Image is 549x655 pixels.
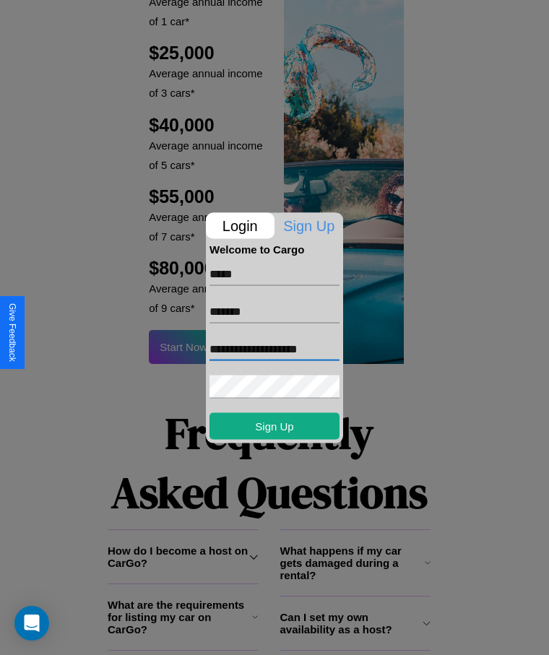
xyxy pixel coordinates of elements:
button: Sign Up [209,412,340,439]
p: Sign Up [275,212,344,238]
div: Open Intercom Messenger [14,606,49,641]
div: Give Feedback [7,303,17,362]
h4: Welcome to Cargo [209,243,340,255]
p: Login [206,212,274,238]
